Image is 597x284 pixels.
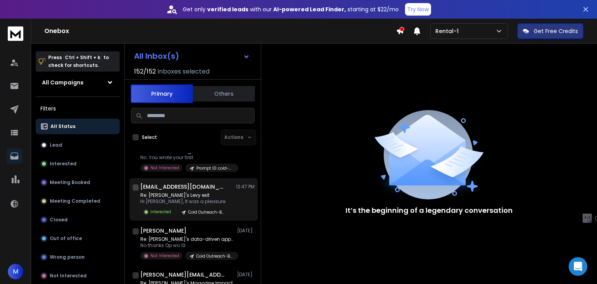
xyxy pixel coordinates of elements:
p: Prompt ID: cold-ai-reply-b7 (cold outreach) (11/08) [196,165,234,171]
p: 12:47 PM [236,184,255,190]
p: Not Interested [150,165,179,171]
button: Primary [131,84,193,103]
p: Lead [50,142,62,148]
h3: Filters [36,103,120,114]
button: Meeting Completed [36,193,120,209]
p: Meeting Completed [50,198,100,204]
p: Not Interested [150,253,179,259]
p: Out of office [50,235,82,242]
p: Re: [PERSON_NAME]'s Levy exit [140,192,230,198]
p: It’s the beginning of a legendary conversation [346,205,513,216]
button: Get Free Credits [517,23,583,39]
button: M [8,264,23,279]
div: Open Intercom Messenger [569,257,587,276]
p: Rental-1 [435,27,462,35]
strong: verified leads [207,5,248,13]
button: All Status [36,119,120,134]
button: Not Interested [36,268,120,284]
p: No thanks Op wo 13 [140,242,234,249]
p: Get Free Credits [534,27,578,35]
label: Select [142,134,157,140]
button: Others [193,85,255,102]
h1: Onebox [44,26,396,36]
img: logo [8,26,23,41]
h1: All Campaigns [42,79,84,86]
p: Closed [50,217,68,223]
button: Wrong person [36,249,120,265]
button: All Inbox(s) [128,48,256,64]
button: Try Now [405,3,431,16]
p: Get only with our starting at $22/mo [183,5,399,13]
p: Interested [150,209,171,215]
p: Cold Outreach-B6 (12/08) [196,253,234,259]
p: Cold Outreach-B7 (12/08) [188,209,225,215]
p: Interested [50,161,77,167]
button: Closed [36,212,120,228]
p: All Status [51,123,75,130]
button: All Campaigns [36,75,120,90]
p: Re: [PERSON_NAME]'s data-driven approach [140,236,234,242]
button: Meeting Booked [36,175,120,190]
h1: All Inbox(s) [134,52,179,60]
p: Meeting Booked [50,179,90,186]
p: Try Now [407,5,429,13]
p: No. You wrote your first [140,154,234,161]
h1: [PERSON_NAME] [140,227,187,235]
h1: [PERSON_NAME][EMAIL_ADDRESS][DOMAIN_NAME] [140,271,226,279]
p: Wrong person [50,254,85,260]
h3: Inboxes selected [157,67,209,76]
button: Interested [36,156,120,172]
span: Ctrl + Shift + k [64,53,101,62]
p: [DATE] [237,228,255,234]
p: Hi [PERSON_NAME], It was a pleasure [140,198,230,205]
p: [DATE] [237,272,255,278]
p: Not Interested [50,273,87,279]
h1: [EMAIL_ADDRESS][DOMAIN_NAME] [140,183,226,191]
button: Out of office [36,231,120,246]
span: 152 / 152 [134,67,156,76]
p: Press to check for shortcuts. [48,54,109,69]
button: Lead [36,137,120,153]
strong: AI-powered Lead Finder, [273,5,346,13]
